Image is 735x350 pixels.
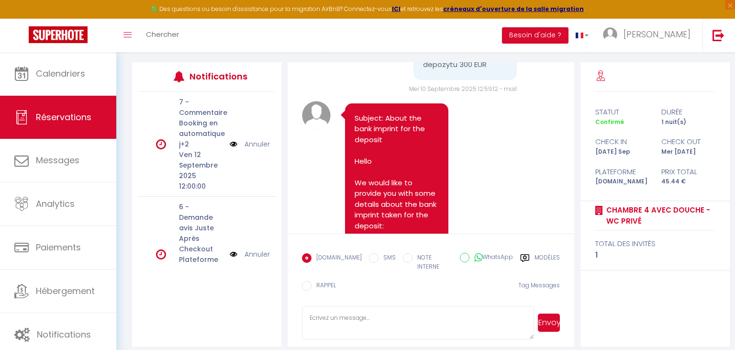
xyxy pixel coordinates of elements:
[245,249,270,260] a: Annuler
[589,166,655,178] div: Plateforme
[589,177,655,186] div: [DOMAIN_NAME]
[29,26,88,43] img: Super Booking
[595,238,715,249] div: total des invités
[36,198,75,210] span: Analytics
[230,249,237,260] img: NO IMAGE
[589,136,655,147] div: check in
[603,27,617,42] img: ...
[379,253,396,264] label: SMS
[538,314,560,332] button: Envoyer
[36,154,79,166] span: Messages
[409,85,517,93] span: Mer 10 Septembre 2025 12:59:12 - mail
[36,68,85,79] span: Calendriers
[603,204,715,227] a: chambre 4 avec douche - WC privé
[302,101,331,130] img: avatar.png
[412,253,452,271] label: NOTE INTERNE
[713,29,724,41] img: logout
[179,149,223,192] p: Ven 12 Septembre 2025 12:00:00
[502,27,568,44] button: Besoin d'aide ?
[589,106,655,118] div: statut
[36,241,81,253] span: Paiements
[139,19,186,52] a: Chercher
[230,139,237,149] img: NO IMAGE
[443,5,584,13] a: créneaux d'ouverture de la salle migration
[596,19,702,52] a: ... [PERSON_NAME]
[392,5,401,13] a: ICI
[655,136,721,147] div: check out
[589,147,655,157] div: [DATE] Sep
[146,29,179,39] span: Chercher
[595,118,624,126] span: Confirmé
[245,139,270,149] a: Annuler
[655,166,721,178] div: Prix total
[312,281,336,292] label: RAPPEL
[312,253,362,264] label: [DOMAIN_NAME]
[655,147,721,157] div: Mer [DATE]
[8,4,36,33] button: Ouvrir le widget de chat LiveChat
[37,328,91,340] span: Notifications
[179,97,223,149] p: 7 - Commentaire Booking en automatique j+2
[535,253,560,273] label: Modèles
[36,111,91,123] span: Réservations
[36,285,95,297] span: Hébergement
[189,66,246,87] h3: Notifications
[655,177,721,186] div: 45.44 €
[655,106,721,118] div: durée
[179,202,223,265] p: 6 - Demande avis Juste Après Checkout Plateforme
[595,249,715,261] div: 1
[469,253,513,263] label: WhatsApp
[624,28,690,40] span: [PERSON_NAME]
[655,118,721,127] div: 1 nuit(s)
[518,281,560,289] span: Tag Messages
